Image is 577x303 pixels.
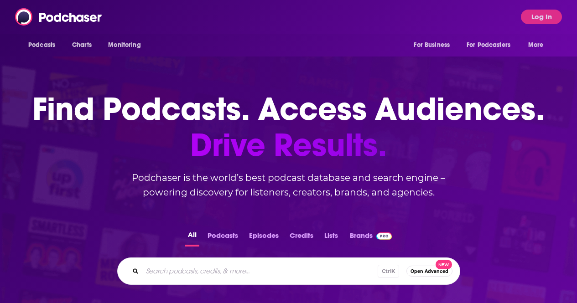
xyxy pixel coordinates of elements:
button: Open AdvancedNew [406,266,452,277]
a: BrandsPodchaser Pro [350,229,392,247]
span: Podcasts [28,39,55,51]
input: Search podcasts, credits, & more... [142,264,378,278]
span: Charts [72,39,92,51]
img: Podchaser Pro [376,232,392,240]
div: Search podcasts, credits, & more... [117,257,460,285]
a: Charts [66,36,97,54]
span: Open Advanced [411,269,448,274]
button: Log In [521,10,562,24]
button: All [185,229,199,247]
h2: Podchaser is the world’s best podcast database and search engine – powering discovery for listene... [106,170,471,200]
button: open menu [22,36,67,54]
button: Episodes [246,229,281,247]
button: open menu [522,36,555,54]
button: open menu [407,36,461,54]
button: open menu [461,36,524,54]
span: More [528,39,544,51]
button: Lists [322,229,341,247]
button: open menu [102,36,152,54]
span: Drive Results. [32,127,545,163]
img: Podchaser - Follow, Share and Rate Podcasts [15,8,103,26]
h1: Find Podcasts. Access Audiences. [32,91,545,163]
span: New [436,260,452,269]
span: Monitoring [108,39,140,51]
span: For Podcasters [467,39,510,51]
button: Podcasts [205,229,241,247]
button: Credits [287,229,316,247]
span: For Business [414,39,450,51]
span: Ctrl K [378,265,399,278]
